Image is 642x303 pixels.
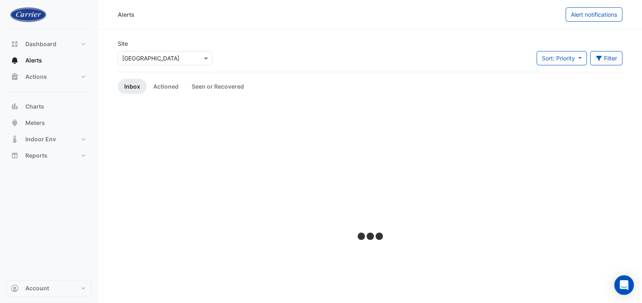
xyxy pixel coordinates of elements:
[566,7,622,22] button: Alert notifications
[25,56,42,65] span: Alerts
[147,79,185,94] a: Actioned
[590,51,623,65] button: Filter
[537,51,587,65] button: Sort: Priority
[7,147,92,164] button: Reports
[7,115,92,131] button: Meters
[11,73,19,81] app-icon: Actions
[7,69,92,85] button: Actions
[25,73,47,81] span: Actions
[571,11,617,18] span: Alert notifications
[11,102,19,111] app-icon: Charts
[11,56,19,65] app-icon: Alerts
[11,40,19,48] app-icon: Dashboard
[25,102,44,111] span: Charts
[11,151,19,160] app-icon: Reports
[25,284,49,292] span: Account
[185,79,251,94] a: Seen or Recovered
[542,55,575,62] span: Sort: Priority
[118,79,147,94] a: Inbox
[11,135,19,143] app-icon: Indoor Env
[118,39,128,48] label: Site
[7,280,92,296] button: Account
[25,40,56,48] span: Dashboard
[118,10,134,19] div: Alerts
[7,36,92,52] button: Dashboard
[25,151,47,160] span: Reports
[10,7,47,22] img: Company Logo
[7,98,92,115] button: Charts
[25,135,56,143] span: Indoor Env
[7,52,92,69] button: Alerts
[11,119,19,127] app-icon: Meters
[614,275,634,295] div: Open Intercom Messenger
[7,131,92,147] button: Indoor Env
[25,119,45,127] span: Meters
